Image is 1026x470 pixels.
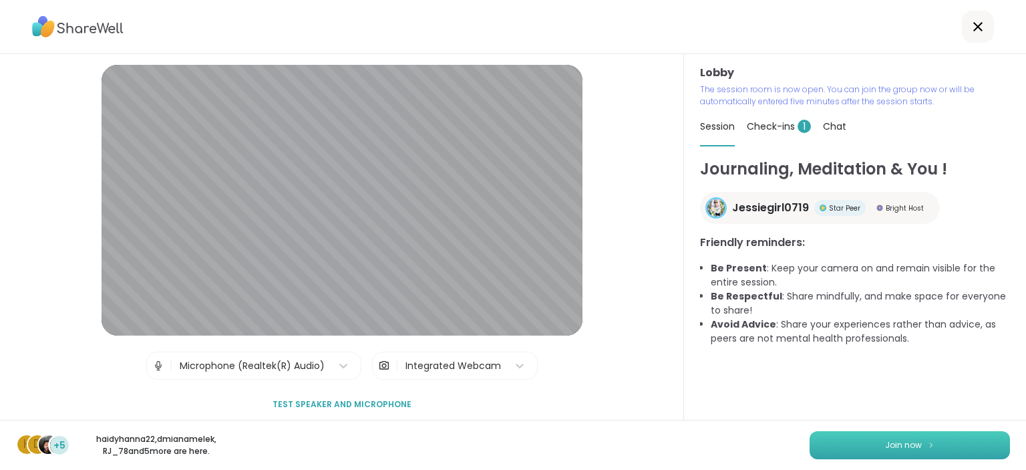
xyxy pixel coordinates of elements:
[273,398,411,410] span: Test speaker and microphone
[829,203,860,213] span: Star Peer
[700,157,1010,181] h1: Journaling, Meditation & You !
[267,390,417,419] button: Test speaker and microphone
[395,352,399,379] span: |
[180,359,325,373] div: Microphone (Realtek(R) Audio)
[886,203,924,213] span: Bright Host
[732,200,809,216] span: Jessiegirl0719
[700,235,1010,251] h3: Friendly reminders:
[152,352,164,379] img: Microphone
[700,192,940,224] a: Jessiegirl0719Jessiegirl0719Star PeerStar PeerBright HostBright Host
[700,120,735,133] span: Session
[81,433,231,457] p: haidyhanna22 , dmianamelek , RJ_78 and 5 more are here.
[876,205,883,211] img: Bright Host
[927,441,935,449] img: ShareWell Logomark
[823,120,846,133] span: Chat
[405,359,501,373] div: Integrated Webcam
[23,436,31,453] span: h
[53,439,65,453] span: +5
[711,261,767,275] b: Be Present
[711,289,1010,318] li: : Share mindfully, and make space for everyone to share!
[700,65,1010,81] h3: Lobby
[700,84,1010,108] p: The session room is now open. You can join the group now or will be automatically entered five mi...
[707,199,725,217] img: Jessiegirl0719
[798,120,811,133] span: 1
[711,261,1010,289] li: : Keep your camera on and remain visible for the entire session.
[820,205,826,211] img: Star Peer
[711,289,782,303] b: Be Respectful
[32,11,124,42] img: ShareWell Logo
[39,435,57,454] img: RJ_78
[810,431,1010,459] button: Join now
[170,352,173,379] span: |
[885,439,922,451] span: Join now
[711,318,1010,346] li: : Share your experiences rather than advice, as peers are not mental health professionals.
[747,120,811,133] span: Check-ins
[378,352,390,379] img: Camera
[711,318,776,331] b: Avoid Advice
[33,436,41,453] span: d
